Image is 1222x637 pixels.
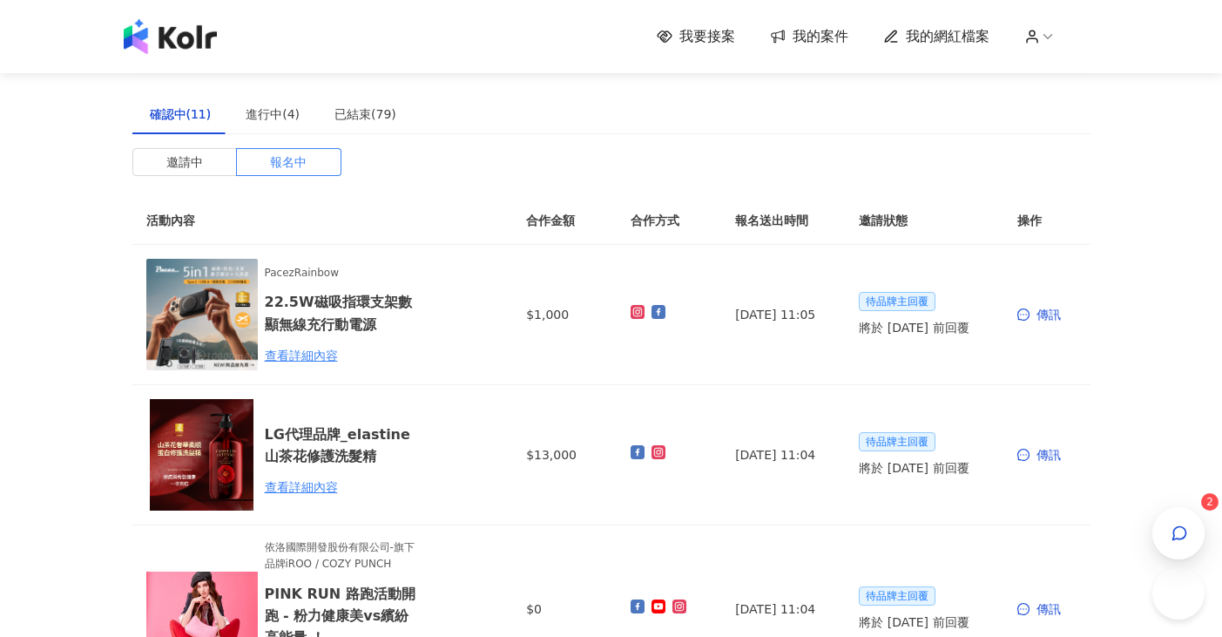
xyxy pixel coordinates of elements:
th: 邀請狀態 [845,197,1003,245]
span: 我的案件 [793,27,848,46]
h6: 22.5W磁吸指環支架數顯無線充行動電源 [265,291,417,335]
div: 進行中(4) [246,105,300,124]
a: 我的案件 [770,27,848,46]
span: 待品牌主回覆 [859,432,935,451]
div: 查看詳細內容 [265,346,417,365]
th: 操作 [1003,197,1090,245]
span: message [1017,308,1030,321]
img: elastine山茶花奢華柔順蛋白修護洗髮精 [146,399,258,511]
th: 合作方式 [617,197,721,245]
span: 邀請中 [166,149,203,175]
span: 待品牌主回覆 [859,292,935,311]
a: 我要接案 [657,27,735,46]
span: 待品牌主回覆 [859,586,935,606]
span: message [1017,603,1030,615]
div: 傳訊 [1017,600,1077,619]
th: 合作金額 [512,197,617,245]
span: PacezRainbow [265,265,417,281]
a: 我的網紅檔案 [883,27,989,46]
img: logo [124,19,217,54]
span: 將於 [DATE] 前回覆 [859,318,969,337]
span: 將於 [DATE] 前回覆 [859,613,969,632]
span: 2 [1206,496,1213,508]
div: 查看詳細內容 [265,478,417,497]
div: 確認中(11) [150,105,212,124]
div: 已結束(79) [334,105,396,124]
img: 22.5W磁吸指環支架數顯無線充行動電源 [146,259,258,370]
span: 依洛國際開發股份有限公司-旗下品牌iROO / COZY PUNCH [265,539,417,573]
th: 報名送出時間 [721,197,845,245]
iframe: Help Scout Beacon - Open [1152,567,1205,620]
td: [DATE] 11:04 [721,385,845,525]
span: 我要接案 [679,27,735,46]
td: [DATE] 11:05 [721,245,845,385]
div: 傳訊 [1017,445,1077,464]
div: 傳訊 [1017,305,1077,324]
sup: 2 [1201,493,1219,511]
span: 將於 [DATE] 前回覆 [859,458,969,478]
span: 報名中 [270,149,307,175]
td: $1,000 [512,245,617,385]
span: 我的網紅檔案 [906,27,989,46]
h6: LG代理品牌_elastine山茶花修護洗髮精 [265,424,417,467]
button: 2 [1152,507,1205,559]
span: message [1017,449,1030,461]
th: 活動內容 [132,197,481,245]
td: $13,000 [512,385,617,525]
